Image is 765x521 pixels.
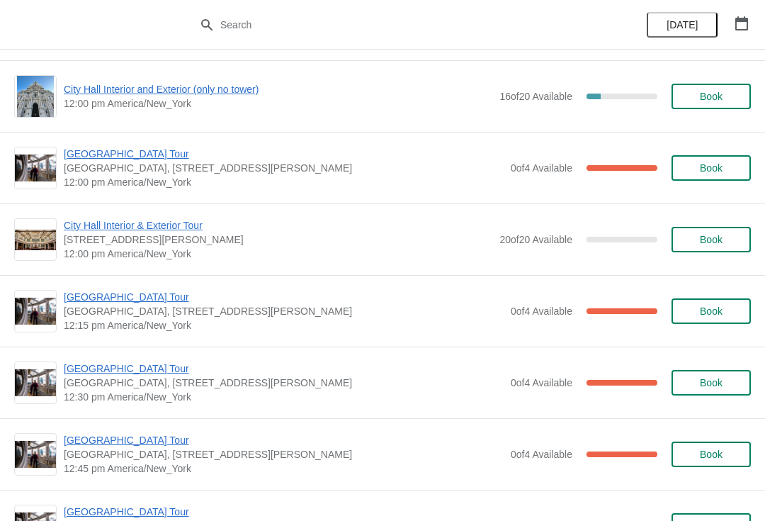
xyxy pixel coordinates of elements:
[17,76,55,117] img: City Hall Interior and Exterior (only no tower) | | 12:00 pm America/New_York
[700,306,722,317] span: Book
[64,318,504,332] span: 12:15 pm America/New_York
[64,362,504,376] span: [GEOGRAPHIC_DATA] Tour
[220,12,574,38] input: Search
[647,12,718,38] button: [DATE]
[700,377,722,388] span: Book
[511,449,572,460] span: 0 of 4 Available
[499,91,572,102] span: 16 of 20 Available
[511,306,572,317] span: 0 of 4 Available
[671,155,751,181] button: Book
[64,505,504,519] span: [GEOGRAPHIC_DATA] Tour
[667,19,698,30] span: [DATE]
[64,233,492,247] span: [STREET_ADDRESS][PERSON_NAME]
[15,369,56,397] img: City Hall Tower Tour | City Hall Visitor Center, 1400 John F Kennedy Boulevard Suite 121, Philade...
[64,304,504,318] span: [GEOGRAPHIC_DATA], [STREET_ADDRESS][PERSON_NAME]
[64,147,504,161] span: [GEOGRAPHIC_DATA] Tour
[671,298,751,324] button: Book
[671,84,751,109] button: Book
[64,247,492,261] span: 12:00 pm America/New_York
[15,230,56,250] img: City Hall Interior & Exterior Tour | 1400 John F Kennedy Boulevard, Suite 121, Philadelphia, PA, ...
[64,290,504,304] span: [GEOGRAPHIC_DATA] Tour
[64,161,504,175] span: [GEOGRAPHIC_DATA], [STREET_ADDRESS][PERSON_NAME]
[671,370,751,396] button: Book
[64,461,504,476] span: 12:45 pm America/New_York
[64,82,492,96] span: City Hall Interior and Exterior (only no tower)
[700,234,722,245] span: Book
[64,96,492,111] span: 12:00 pm America/New_York
[700,162,722,174] span: Book
[64,433,504,447] span: [GEOGRAPHIC_DATA] Tour
[64,390,504,404] span: 12:30 pm America/New_York
[671,442,751,467] button: Book
[511,162,572,174] span: 0 of 4 Available
[15,155,56,182] img: City Hall Tower Tour | City Hall Visitor Center, 1400 John F Kennedy Boulevard Suite 121, Philade...
[64,175,504,189] span: 12:00 pm America/New_York
[700,91,722,102] span: Book
[511,377,572,388] span: 0 of 4 Available
[15,441,56,469] img: City Hall Tower Tour | City Hall Visitor Center, 1400 John F Kennedy Boulevard Suite 121, Philade...
[64,218,492,233] span: City Hall Interior & Exterior Tour
[700,449,722,460] span: Book
[499,234,572,245] span: 20 of 20 Available
[671,227,751,252] button: Book
[64,447,504,461] span: [GEOGRAPHIC_DATA], [STREET_ADDRESS][PERSON_NAME]
[64,376,504,390] span: [GEOGRAPHIC_DATA], [STREET_ADDRESS][PERSON_NAME]
[15,298,56,325] img: City Hall Tower Tour | City Hall Visitor Center, 1400 John F Kennedy Boulevard Suite 121, Philade...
